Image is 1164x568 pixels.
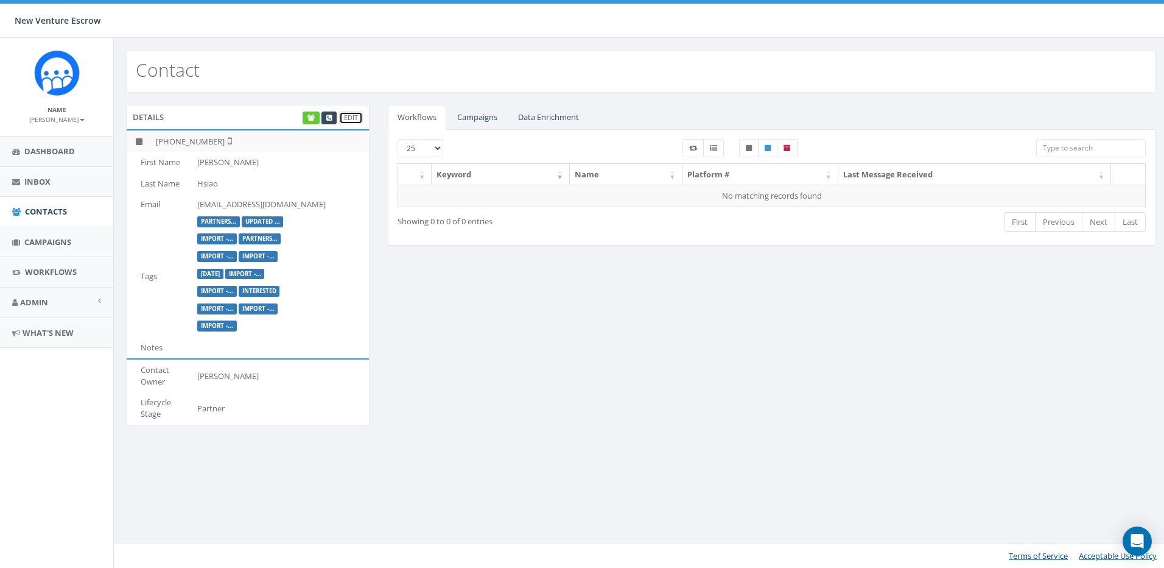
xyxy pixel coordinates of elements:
label: Updated July 2025 Partners & Champions [242,216,284,227]
label: Unpublished [739,139,759,157]
label: Archived [777,139,798,157]
a: Enrich Contact [303,112,320,124]
small: Name [47,105,66,114]
td: Notes [127,337,192,358]
h2: Contact [136,60,200,80]
a: Data Enrichment [508,105,589,130]
i: Not Validated [225,136,232,146]
span: Campaigns [24,236,71,247]
th: Last Message Received: activate to sort column ascending [838,164,1111,185]
td: [PHONE_NUMBER] [151,130,369,152]
a: Last [1115,212,1146,232]
small: [PERSON_NAME] [29,115,85,124]
span: Contacts [25,206,67,217]
a: Workflows [388,105,446,130]
span: What's New [23,327,74,338]
th: : activate to sort column ascending [398,164,432,185]
td: Last Name [127,173,192,194]
a: Terms of Service [1009,550,1068,561]
td: Partner [192,392,369,424]
label: Import - 07/21/2025 [197,233,237,244]
th: Keyword: activate to sort column ascending [432,164,570,185]
td: Lifecycle Stage [127,392,192,424]
td: Email [127,194,192,215]
label: Import - 08/20/2024 [197,321,237,332]
a: Edit [339,112,363,124]
label: 2024/11/12 [197,269,223,280]
i: This phone number is unsubscribed and has opted-out of all texts. [136,138,142,146]
td: [PERSON_NAME] [192,152,369,173]
a: Next [1082,212,1115,232]
td: Hsiao [192,173,369,194]
label: Interested [239,286,280,297]
a: Acceptable Use Policy [1079,550,1157,561]
div: Showing 0 to 0 of 0 entries [398,211,698,227]
input: Type to search [1036,139,1146,157]
label: Import - 09/09/2024 [197,304,237,314]
td: No matching records found [398,185,1146,207]
label: Import - 08/22/2024 [239,304,278,314]
label: Workflow [682,139,704,157]
td: Tags [127,215,192,337]
div: Open Intercom Messenger [1123,527,1152,556]
span: Inbox [24,176,51,187]
span: New Venture Escrow [15,15,100,26]
td: [PERSON_NAME] [192,360,369,392]
a: Make a Call [321,112,337,124]
th: Platform #: activate to sort column ascending [682,164,838,185]
span: Dashboard [24,146,75,157]
label: Import - 10/30/2024 [197,286,237,297]
a: First [1004,212,1036,232]
label: Partners and Champions [239,233,281,244]
label: Published [758,139,777,157]
div: Details [126,105,370,129]
label: Menu [703,139,724,157]
label: Import - 11/12/2024 [225,269,265,280]
span: Admin [20,297,48,308]
a: Campaigns [447,105,507,130]
td: Contact Owner [127,360,192,392]
span: Workflows [25,266,77,277]
td: First Name [127,152,192,173]
label: Import - 03/10/2025 [239,251,278,262]
label: PartnersChampions_OptedOut_0725 [197,216,240,227]
a: [PERSON_NAME] [29,113,85,124]
label: Import - 07/16/2025 [197,251,237,262]
img: Rally_Corp_Icon_1.png [34,50,80,96]
a: Previous [1035,212,1082,232]
th: Name: activate to sort column ascending [570,164,682,185]
td: [EMAIL_ADDRESS][DOMAIN_NAME] [192,194,369,215]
